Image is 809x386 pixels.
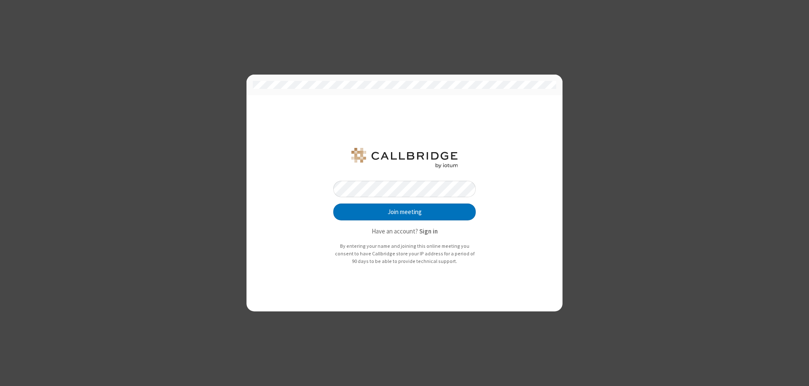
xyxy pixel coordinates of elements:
p: Have an account? [333,227,476,236]
strong: Sign in [419,227,438,235]
button: Sign in [419,227,438,236]
img: QA Selenium DO NOT DELETE OR CHANGE [350,148,459,168]
p: By entering your name and joining this online meeting you consent to have Callbridge store your I... [333,242,476,265]
button: Join meeting [333,204,476,220]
